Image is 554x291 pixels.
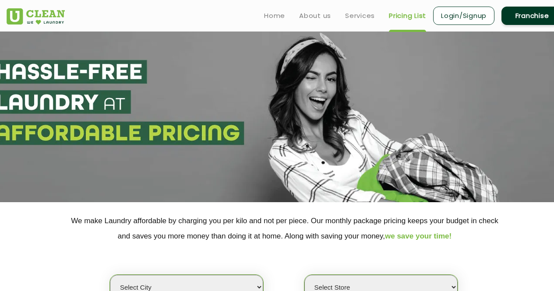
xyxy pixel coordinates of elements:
[389,11,426,21] a: Pricing List
[345,11,375,21] a: Services
[299,11,331,21] a: About us
[385,232,452,240] span: we save your time!
[433,7,494,25] a: Login/Signup
[7,8,65,25] img: UClean Laundry and Dry Cleaning
[264,11,285,21] a: Home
